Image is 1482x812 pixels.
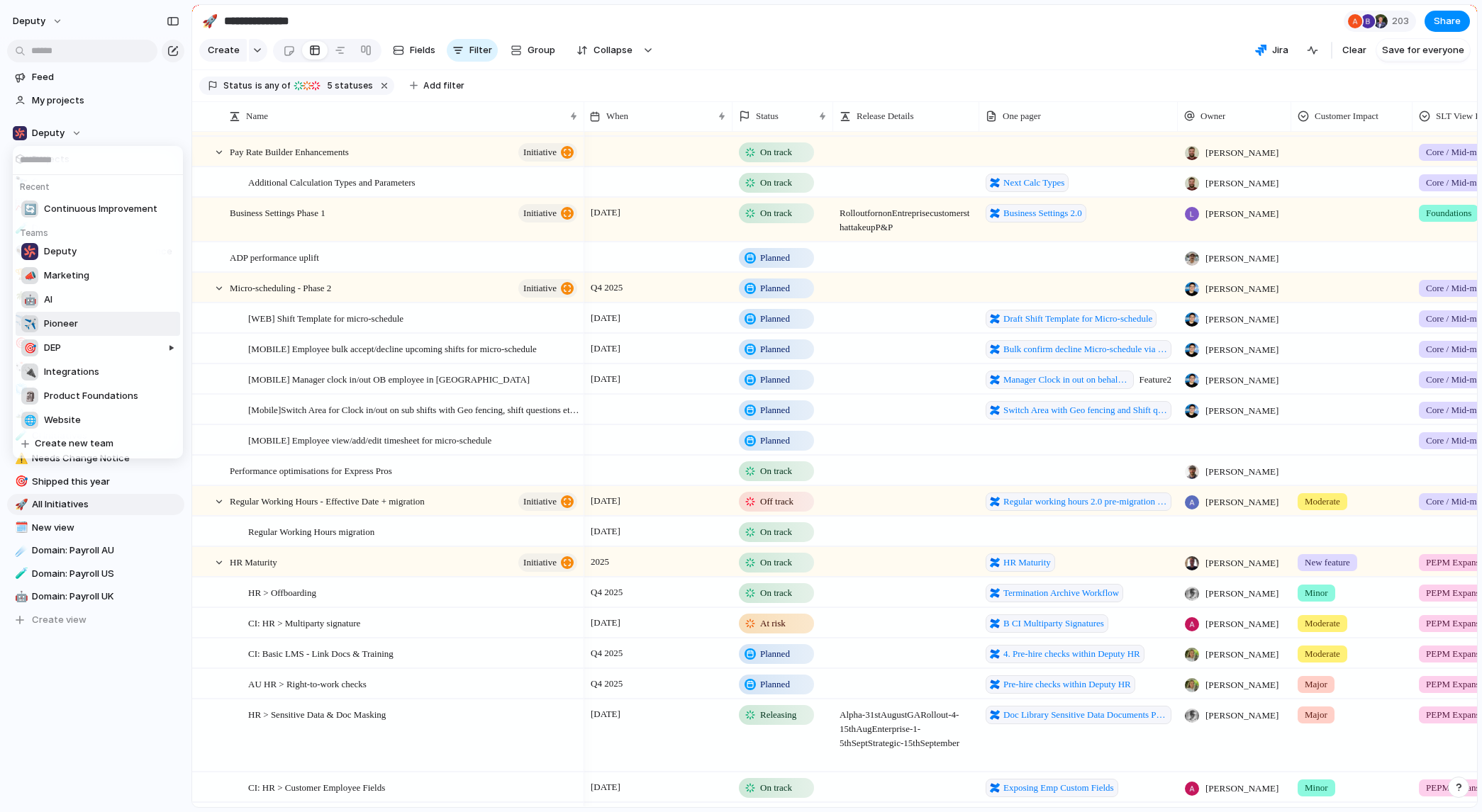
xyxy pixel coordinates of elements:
span: DEP [44,341,61,355]
div: 🔌 [21,363,38,380]
div: 🎯 [21,339,38,356]
span: Pioneer [44,317,78,331]
span: Create new team [35,436,113,451]
h5: Recent [16,175,184,193]
div: 🗿 [21,388,38,405]
span: Website [44,413,81,427]
div: 🔄 [21,201,38,218]
div: 🤖 [21,291,38,308]
span: Product Foundations [44,389,138,403]
h5: Teams [16,221,184,239]
span: AI [44,293,52,307]
span: Deputy [44,244,77,259]
div: ✈️ [21,315,38,332]
div: 📣 [21,267,38,284]
span: Integrations [44,365,99,379]
div: 🌐 [21,412,38,429]
span: Marketing [44,269,89,283]
span: Continuous Improvement [44,202,157,216]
